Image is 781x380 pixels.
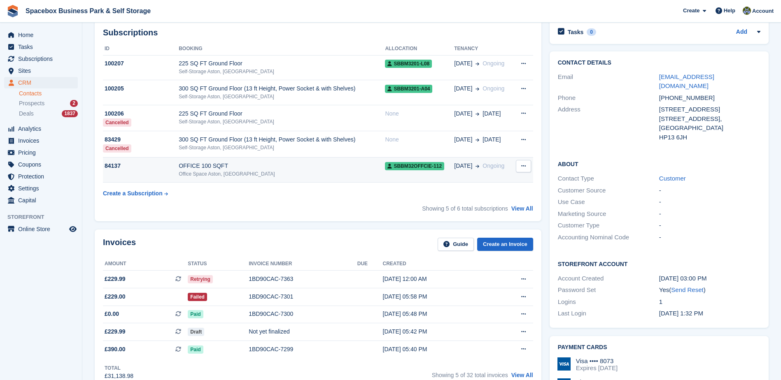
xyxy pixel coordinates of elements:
th: Status [188,257,249,271]
h2: About [558,160,760,168]
span: £229.99 [105,275,126,283]
span: SBBM32OFFCIE-112 [385,162,444,170]
th: Amount [103,257,188,271]
a: Prospects 2 [19,99,78,108]
a: Create an Invoice [477,238,533,251]
div: [DATE] 05:42 PM [383,327,491,336]
span: ( ) [669,286,705,293]
h2: Subscriptions [103,28,533,37]
span: [DATE] [483,135,501,144]
div: Customer Type [558,221,659,230]
div: Password Set [558,285,659,295]
div: Address [558,105,659,142]
a: Spacebox Business Park & Self Storage [22,4,154,18]
a: menu [4,135,78,146]
span: £390.00 [105,345,126,354]
div: OFFICE 100 SQFT [179,162,385,170]
div: 100207 [103,59,179,68]
div: Last Login [558,309,659,318]
a: Deals 1837 [19,109,78,118]
div: Office Space Aston, [GEOGRAPHIC_DATA] [179,170,385,178]
div: 83429 [103,135,179,144]
div: - [659,186,760,195]
a: Preview store [68,224,78,234]
time: 2024-12-02 13:32:50 UTC [659,310,703,317]
a: menu [4,53,78,65]
span: [DATE] [454,135,472,144]
a: menu [4,147,78,158]
div: 300 SQ FT Ground Floor (13 ft Height, Power Socket & with Shelves) [179,84,385,93]
span: £229.00 [105,292,126,301]
span: Tasks [18,41,68,53]
span: £0.00 [105,310,119,318]
div: None [385,109,454,118]
a: Send Reset [671,286,703,293]
span: [DATE] [483,109,501,118]
th: Invoice number [249,257,357,271]
span: CRM [18,77,68,88]
span: Create [683,7,699,15]
span: Account [752,7,774,15]
th: Due [357,257,383,271]
span: Sites [18,65,68,76]
div: Yes [659,285,760,295]
span: Ongoing [483,162,504,169]
div: Phone [558,93,659,103]
h2: Invoices [103,238,136,251]
div: Self-Storage Aston, [GEOGRAPHIC_DATA] [179,68,385,75]
span: £229.99 [105,327,126,336]
div: [DATE] 12:00 AM [383,275,491,283]
th: Tenancy [454,42,513,56]
th: ID [103,42,179,56]
div: 300 SQ FT Ground Floor (13 ft Height, Power Socket & with Shelves) [179,135,385,144]
div: [PHONE_NUMBER] [659,93,760,103]
th: Booking [179,42,385,56]
a: menu [4,195,78,206]
span: Retrying [188,275,213,283]
span: [DATE] [454,59,472,68]
span: Help [724,7,735,15]
div: - [659,197,760,207]
h2: Contact Details [558,60,760,66]
div: 1BD90CAC-7299 [249,345,357,354]
div: 2 [70,100,78,107]
th: Allocation [385,42,454,56]
h2: Tasks [568,28,584,36]
span: Home [18,29,68,41]
img: sahil [743,7,751,15]
div: 1BD90CAC-7301 [249,292,357,301]
div: - [659,233,760,242]
div: Expires [DATE] [576,364,618,372]
span: Draft [188,328,204,336]
span: Showing 5 of 6 total subscriptions [422,205,508,212]
div: None [385,135,454,144]
div: 100205 [103,84,179,93]
div: [DATE] 05:58 PM [383,292,491,301]
th: Created [383,257,491,271]
div: 0 [587,28,596,36]
div: 1837 [62,110,78,117]
div: Logins [558,297,659,307]
span: Storefront [7,213,82,221]
span: SBBM3201-L08 [385,60,432,68]
div: Contact Type [558,174,659,183]
div: [DATE] 05:40 PM [383,345,491,354]
span: Coupons [18,159,68,170]
img: Visa Logo [557,357,571,371]
span: Settings [18,183,68,194]
div: Use Case [558,197,659,207]
span: [DATE] [454,109,472,118]
span: Ongoing [483,85,504,92]
div: 100206 [103,109,179,118]
a: menu [4,223,78,235]
div: Account Created [558,274,659,283]
span: Prospects [19,100,44,107]
a: View All [511,205,533,212]
div: Self-Storage Aston, [GEOGRAPHIC_DATA] [179,118,385,125]
div: 1 [659,297,760,307]
div: Accounting Nominal Code [558,233,659,242]
div: Customer Source [558,186,659,195]
a: menu [4,123,78,134]
span: SBBM3201-A04 [385,85,432,93]
a: Customer [659,175,686,182]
